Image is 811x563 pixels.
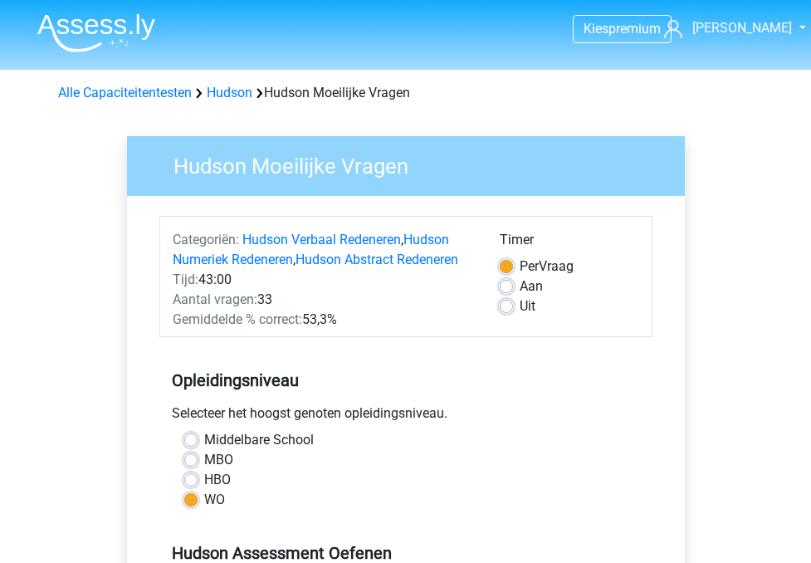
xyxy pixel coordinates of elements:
[296,252,458,267] a: Hudson Abstract Redeneren
[500,230,638,257] div: Timer
[204,430,314,450] label: Middelbare School
[160,310,488,330] div: 53,3%
[574,17,671,40] a: Kiespremium
[664,18,787,38] a: [PERSON_NAME]
[608,21,661,37] span: premium
[242,232,401,247] a: Hudson Verbaal Redeneren
[204,490,225,510] label: WO
[692,20,792,36] span: [PERSON_NAME]
[520,257,574,277] label: Vraag
[207,85,252,100] a: Hudson
[520,296,535,316] label: Uit
[204,470,231,490] label: HBO
[51,83,760,103] div: Hudson Moeilijke Vragen
[160,270,488,290] div: 43:00
[173,311,302,327] span: Gemiddelde % correct:
[584,21,608,37] span: Kies
[160,230,488,270] div: , ,
[172,364,640,397] h5: Opleidingsniveau
[154,147,672,179] h3: Hudson Moeilijke Vragen
[160,290,488,310] div: 33
[58,85,192,100] a: Alle Capaciteitentesten
[173,272,198,287] span: Tijd:
[204,450,233,470] label: MBO
[172,543,640,563] h5: Hudson Assessment Oefenen
[159,404,652,430] div: Selecteer het hoogst genoten opleidingsniveau.
[173,291,257,307] span: Aantal vragen:
[37,13,155,52] img: Assessly
[520,277,543,296] label: Aan
[173,232,239,247] span: Categoriën:
[520,258,539,274] span: Per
